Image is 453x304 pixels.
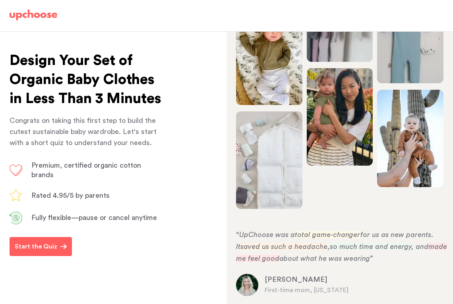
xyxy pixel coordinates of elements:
[240,243,327,250] span: saved us such a headache
[10,237,72,256] button: Start the Quiz
[236,231,295,238] span: “UpChoose was a
[10,212,22,224] img: Less than 5 minutes spent
[10,54,161,106] span: Design Your Set of Organic Baby Clothes in Less Than 3 Minutes
[31,214,157,221] span: Fully flexible—pause or cancel anytime
[31,162,141,178] span: Premium, certified organic cotton brands
[15,242,57,251] p: Start the Quiz
[10,10,57,24] a: UpChoose
[236,7,302,105] img: A woman laying down with her newborn baby and smiling
[10,10,57,21] img: UpChoose
[279,255,373,262] span: about what he was wearing”
[31,192,110,199] span: Rated 4.95/5 by parents
[236,274,258,296] img: Kylie U.
[10,164,22,176] img: Heart
[265,285,448,295] p: First-time mom, [US_STATE]
[295,231,360,238] span: total game-changer
[330,243,411,250] span: so much time and energy
[236,111,302,209] img: A mother holding her baby in her arms
[10,189,22,201] img: Overall rating 4.9
[377,90,443,187] img: A mother and her baby boy smiling at the cameraa
[307,68,373,166] img: A mother holding her daughter in her arms in a garden, smiling at the camera
[411,243,428,250] span: , and
[327,243,330,250] span: ,
[265,275,448,285] p: [PERSON_NAME]
[10,115,162,148] p: Congrats on taking this first step to build the cutest sustainable baby wardrobe. Let's start wit...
